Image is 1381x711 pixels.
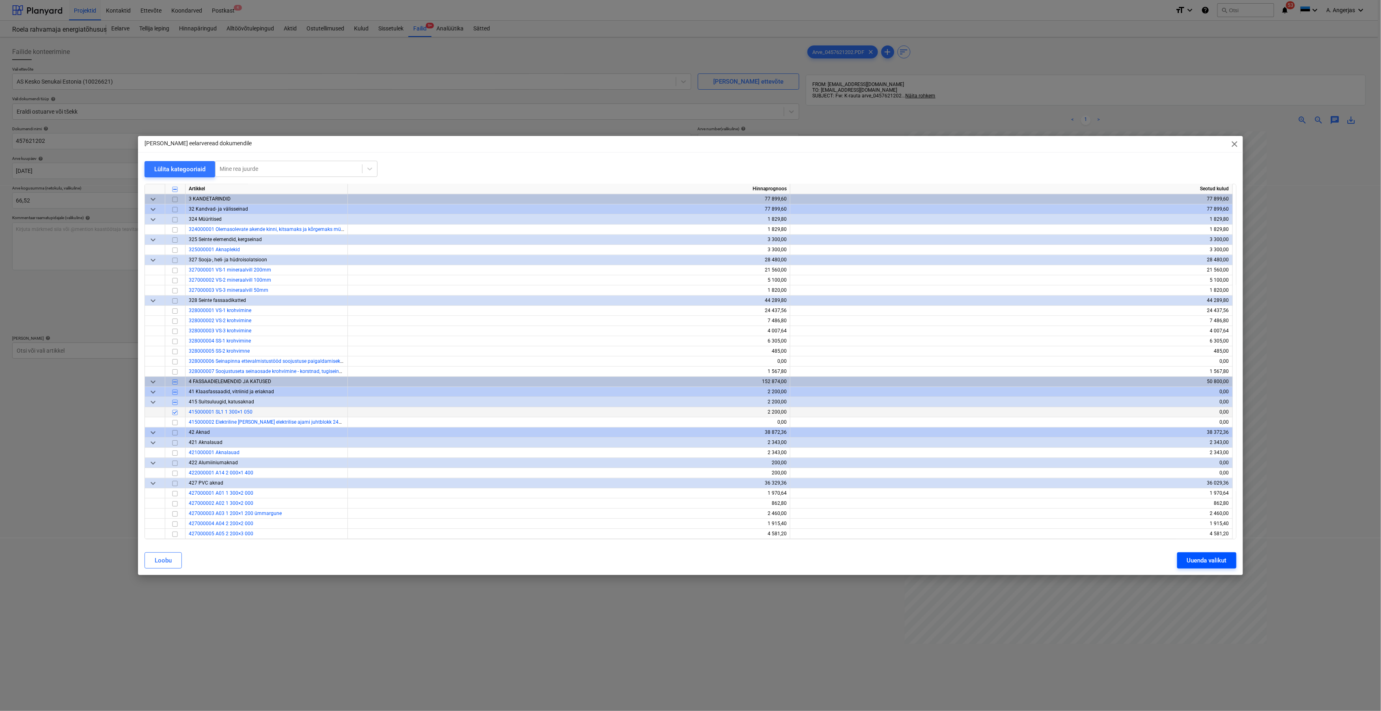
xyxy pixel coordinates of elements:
[189,359,421,364] a: 328000006 Seinapinna ettevalmistustööd soojustuse paigaldamiseks sh. soojustatud seina puhastamine
[189,440,222,446] span: 421 Aknalauad
[189,267,271,273] a: 327000001 VS-1 mineraalvill 200mm
[351,377,787,387] div: 152 874,00
[189,278,271,283] a: 327000002 VS-2 mineraalvill 100mm
[351,336,787,347] div: 6 305,00
[148,195,158,205] span: keyboard_arrow_down
[794,306,1229,316] div: 24 437,56
[351,458,787,468] div: 200,00
[351,529,787,539] div: 4 581,20
[189,288,268,293] a: 327000003 VS-3 mineraalvill 50mm
[351,367,787,377] div: 1 567,80
[189,196,231,202] span: 3 KANDETARINDID
[348,184,790,194] div: Hinnaprognoos
[794,397,1229,407] div: 0,00
[189,460,238,466] span: 422 Alumiiniumaknad
[189,318,251,324] a: 328000002 VS-2 krohvimine
[794,255,1229,265] div: 28 480,00
[794,245,1229,255] div: 3 300,00
[351,478,787,489] div: 36 329,36
[794,387,1229,397] div: 0,00
[148,398,158,407] span: keyboard_arrow_down
[794,235,1229,245] div: 3 300,00
[794,478,1229,489] div: 36 029,36
[148,235,158,245] span: keyboard_arrow_down
[145,139,252,148] p: [PERSON_NAME] eelarveread dokumendile
[794,377,1229,387] div: 50 800,00
[794,489,1229,499] div: 1 970,64
[1177,552,1236,569] button: Uuenda valikut
[189,349,250,354] a: 328000005 SS-2 krohvimne
[189,308,251,314] a: 328000001 VS-1 krohvimine
[189,511,282,517] span: 427000003 A03 1 200×1 200 ümmargune
[189,521,253,527] span: 427000004 A04 2 200×2 000
[148,205,158,215] span: keyboard_arrow_down
[189,257,267,263] span: 327 Sooja-, heli- ja hüdroisolatsioon
[189,450,240,456] a: 421000001 Aknalauad
[794,418,1229,428] div: 0,00
[145,552,182,569] button: Loobu
[189,409,252,415] a: 415000001 SL1 1 300×1 050
[351,215,787,225] div: 1 829,80
[351,499,787,509] div: 862,80
[351,225,787,235] div: 1 829,80
[189,501,253,506] a: 427000002 A02 1 300×2 000
[794,296,1229,306] div: 44 289,80
[351,509,787,519] div: 2 460,00
[189,430,210,435] span: 42 Aknad
[154,164,205,175] div: Lülita kategooriaid
[351,205,787,215] div: 77 899,60
[794,205,1229,215] div: 77 899,60
[189,420,357,425] a: 415000002 Elektriline [PERSON_NAME] elektrilise ajami juhtblokk 24V akuga
[794,519,1229,529] div: 1 915,40
[155,555,172,566] div: Loobu
[794,407,1229,418] div: 0,00
[794,468,1229,478] div: 0,00
[794,509,1229,519] div: 2 460,00
[794,215,1229,225] div: 1 829,80
[189,399,254,405] span: 415 Suitsuluugid, katusaknad
[794,276,1229,286] div: 5 100,00
[189,420,357,425] span: 415000002 Elektriline ajam ja elektrilise ajami juhtblokk 24V akuga
[794,428,1229,438] div: 38 372,36
[351,326,787,336] div: 4 007,64
[351,387,787,397] div: 2 200,00
[189,247,240,253] a: 325000001 Aknaplekid
[148,459,158,468] span: keyboard_arrow_down
[794,347,1229,357] div: 485,00
[794,286,1229,296] div: 1 820,00
[145,161,215,177] button: Lülita kategooriaid
[1230,139,1240,149] span: close
[351,347,787,357] div: 485,00
[148,377,158,387] span: keyboard_arrow_down
[189,379,271,385] span: 4 FASSAADIELEMENDID JA KATUSED
[351,418,787,428] div: 0,00
[189,369,354,375] span: 328000007 Soojustuseta seinaosade krohvimine - korstnad, tugiseinad jms
[189,217,222,222] span: 324 Müüritised
[794,529,1229,539] div: 4 581,20
[794,225,1229,235] div: 1 829,80
[148,256,158,265] span: keyboard_arrow_down
[189,338,251,344] span: 328000004 SS-1 krohvimine
[189,470,253,476] span: 422000001 A14 2 000×1 400
[351,519,787,529] div: 1 915,40
[351,194,787,205] div: 77 899,60
[351,255,787,265] div: 28 480,00
[794,336,1229,347] div: 6 305,00
[148,388,158,397] span: keyboard_arrow_down
[351,438,787,448] div: 2 343,00
[351,316,787,326] div: 7 486,80
[189,237,262,243] span: 325 Seinte elemendid, kergseinad
[794,265,1229,276] div: 21 560,00
[189,491,253,496] a: 427000001 A01 1 300×2 000
[351,276,787,286] div: 5 100,00
[189,480,223,486] span: 427 PVC aknad
[351,245,787,255] div: 3 300,00
[351,296,787,306] div: 44 289,80
[148,215,158,225] span: keyboard_arrow_down
[351,265,787,276] div: 21 560,00
[794,316,1229,326] div: 7 486,80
